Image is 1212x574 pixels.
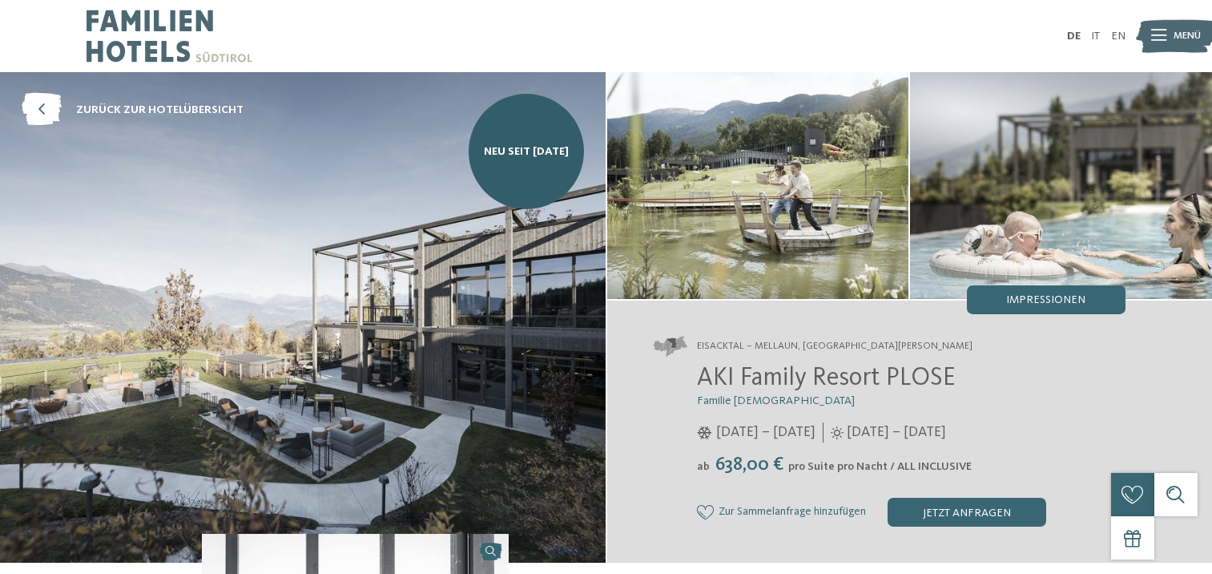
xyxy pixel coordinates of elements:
[76,102,244,118] span: zurück zur Hotelübersicht
[697,395,855,406] span: Familie [DEMOGRAPHIC_DATA]
[697,426,712,439] i: Öffnungszeiten im Winter
[888,498,1046,527] div: jetzt anfragen
[607,72,909,299] img: AKI: Alles, was das Kinderherz begehrt
[1174,29,1201,43] span: Menü
[697,366,956,391] span: AKI Family Resort PLOSE
[1111,30,1125,42] a: EN
[831,426,844,439] i: Öffnungszeiten im Sommer
[719,506,866,519] span: Zur Sammelanfrage hinzufügen
[1067,30,1081,42] a: DE
[697,339,972,354] span: Eisacktal – Mellaun, [GEOGRAPHIC_DATA][PERSON_NAME]
[1006,294,1085,305] span: Impressionen
[697,461,710,472] span: ab
[788,461,972,472] span: pro Suite pro Nacht / ALL INCLUSIVE
[711,455,787,475] span: 638,00 €
[22,94,244,127] a: zurück zur Hotelübersicht
[847,422,946,443] span: [DATE] – [DATE]
[484,143,569,160] span: NEU seit [DATE]
[716,422,815,443] span: [DATE] – [DATE]
[910,72,1212,299] img: AKI: Alles, was das Kinderherz begehrt
[1091,30,1100,42] a: IT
